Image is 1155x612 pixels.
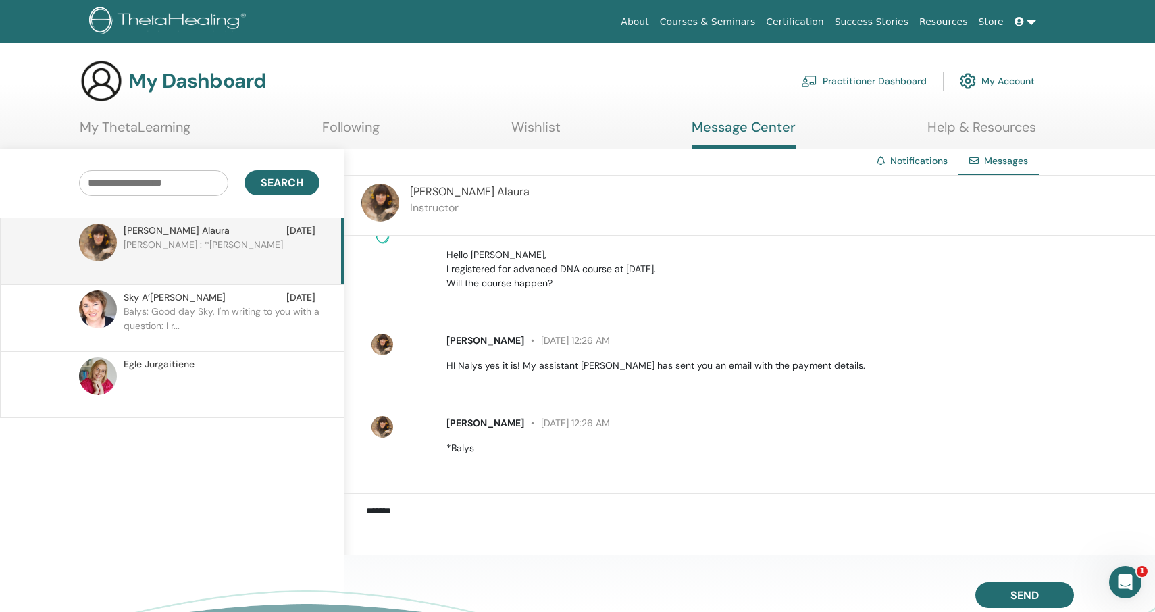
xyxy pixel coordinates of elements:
[124,290,226,305] span: Sky A’[PERSON_NAME]
[692,119,796,149] a: Message Center
[524,334,610,347] span: [DATE] 12:26 AM
[524,417,610,429] span: [DATE] 12:26 AM
[801,66,927,96] a: Practitioner Dashboard
[79,357,117,395] img: default.jpg
[410,184,530,199] span: [PERSON_NAME] Alaura
[89,7,251,37] img: logo.png
[80,119,190,145] a: My ThetaLearning
[124,305,319,345] p: Balys: Good day Sky, I'm writing to you with a question: I r...
[801,75,817,87] img: chalkboard-teacher.svg
[960,70,976,93] img: cog.svg
[829,9,914,34] a: Success Stories
[1010,588,1039,603] span: Send
[927,119,1036,145] a: Help & Resources
[124,357,195,372] span: Egle Jurgaitiene
[446,441,1139,455] p: *Balys
[960,66,1035,96] a: My Account
[1137,566,1148,577] span: 1
[984,155,1028,167] span: Messages
[1109,566,1141,598] iframe: Intercom live chat
[446,248,1139,290] p: Hello [PERSON_NAME], I registered for advanced DNA course at [DATE]. Will the course happen?
[890,155,948,167] a: Notifications
[128,69,266,93] h3: My Dashboard
[80,59,123,103] img: generic-user-icon.jpg
[914,9,973,34] a: Resources
[446,359,1139,373] p: HI Nalys yes it is! My assistant [PERSON_NAME] has sent you an email with the payment details.
[615,9,654,34] a: About
[511,119,561,145] a: Wishlist
[446,417,524,429] span: [PERSON_NAME]
[261,176,303,190] span: Search
[245,170,319,195] button: Search
[410,200,530,216] p: Instructor
[975,582,1074,608] button: Send
[361,184,399,222] img: default.jpg
[371,416,393,438] img: default.jpg
[79,290,117,328] img: default.jpg
[973,9,1009,34] a: Store
[286,224,315,238] span: [DATE]
[654,9,761,34] a: Courses & Seminars
[371,334,393,355] img: default.jpg
[761,9,829,34] a: Certification
[322,119,380,145] a: Following
[124,224,230,238] span: [PERSON_NAME] Alaura
[446,334,524,347] span: [PERSON_NAME]
[286,290,315,305] span: [DATE]
[124,238,319,278] p: [PERSON_NAME] : *[PERSON_NAME]
[79,224,117,261] img: default.jpg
